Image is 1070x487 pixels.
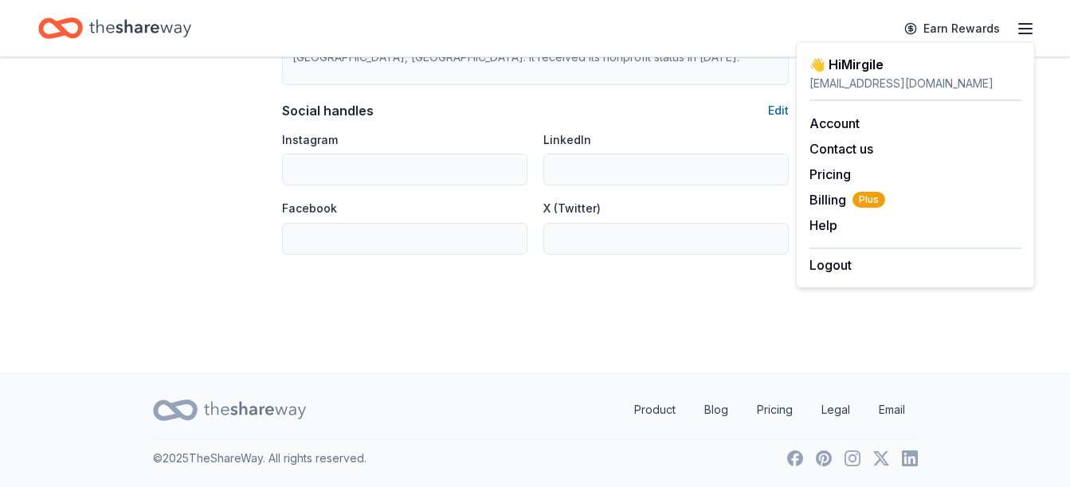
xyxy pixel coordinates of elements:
button: Edit [768,101,789,120]
label: Facebook [282,201,337,216]
nav: quick links [621,394,918,426]
div: [EMAIL_ADDRESS][DOMAIN_NAME] [809,74,1021,93]
a: Pricing [744,394,805,426]
button: BillingPlus [809,190,885,209]
div: Social handles [282,101,374,120]
a: Blog [692,394,741,426]
button: Contact us [809,139,873,158]
span: Billing [809,190,885,209]
a: Account [809,115,860,131]
button: Logout [809,255,852,275]
label: X (Twitter) [543,201,601,216]
a: Home [38,10,191,47]
a: Earn Rewards [895,14,1009,43]
a: Product [621,394,688,426]
p: © 2025 TheShareWay. All rights reserved. [153,449,366,468]
span: Plus [852,192,885,208]
a: Email [866,394,918,426]
a: Pricing [809,166,851,182]
button: Help [809,216,837,235]
label: Instagram [282,132,338,148]
div: 👋 Hi Mirgile [809,55,1021,74]
label: LinkedIn [543,132,591,148]
a: Legal [809,394,863,426]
